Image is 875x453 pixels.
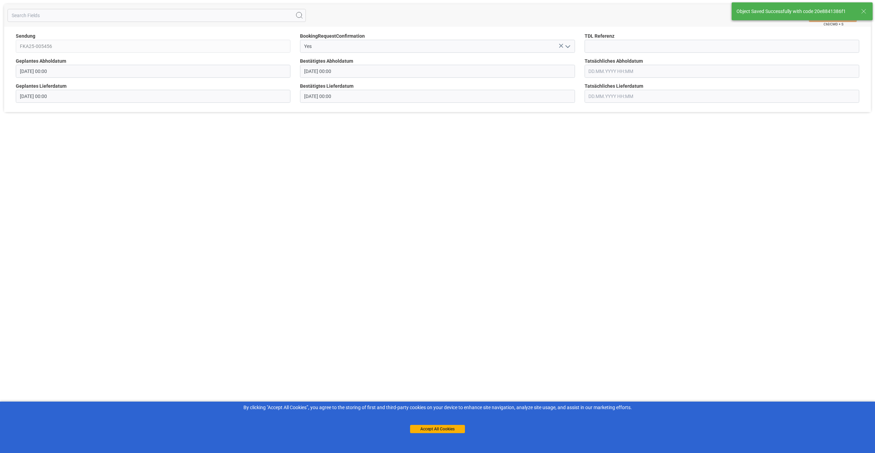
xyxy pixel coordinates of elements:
[5,404,870,411] div: By clicking "Accept All Cookies”, you agree to the storing of first and third-party cookies on yo...
[300,65,575,78] input: DD.MM.YYYY HH:MM
[585,33,614,40] span: TDL Referenz
[300,83,353,90] span: Bestätigtes Lieferdatum
[16,33,35,40] span: Sendung
[16,65,290,78] input: DD.MM.YYYY HH:MM
[585,83,643,90] span: Tatsächliches Lieferdatum
[16,90,290,103] input: DD.MM.YYYY HH:MM
[410,425,465,433] button: Accept All Cookies
[300,90,575,103] input: DD.MM.YYYY HH:MM
[824,22,843,27] span: Ctrl/CMD + S
[16,58,66,65] span: Geplantes Abholdatum
[300,33,365,40] span: BookingRequestConfirmation
[562,41,572,52] button: open menu
[8,9,306,22] input: Search Fields
[300,58,353,65] span: Bestätigtes Abholdatum
[736,8,854,15] div: Object Saved Successfully with code 20e8841386f1
[16,83,67,90] span: Geplantes Lieferdatum
[585,65,859,78] input: DD.MM.YYYY HH:MM
[585,58,643,65] span: Tatsächliches Abholdatum
[585,90,859,103] input: DD.MM.YYYY HH:MM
